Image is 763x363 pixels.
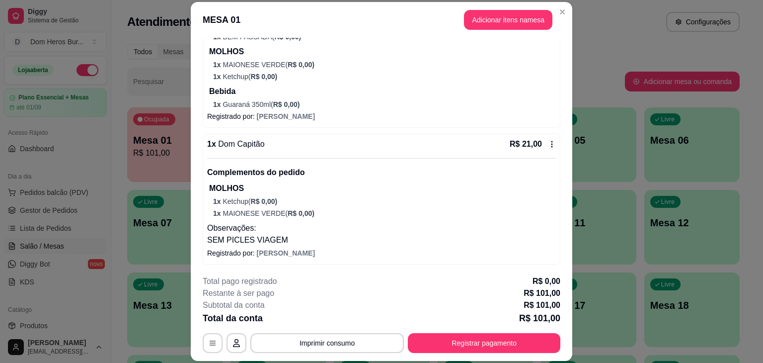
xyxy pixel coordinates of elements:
[288,209,314,217] span: R$ 0,00 )
[209,182,556,194] p: MOLHOS
[519,311,560,325] p: R$ 101,00
[510,138,542,150] p: R$ 21,00
[213,60,556,70] p: MAIONESE VERDE (
[273,100,300,108] span: R$ 0,00 )
[203,299,265,311] p: Subtotal da conta
[274,33,301,41] span: R$ 0,00 )
[203,311,263,325] p: Total da conta
[213,209,223,217] span: 1 x
[207,222,556,234] p: Observações:
[213,196,556,206] p: Ketchup (
[207,234,556,246] p: SEM PICLES VIAGEM
[207,111,556,121] p: Registrado por:
[533,275,560,287] p: R$ 0,00
[207,138,265,150] p: 1 x
[464,10,552,30] button: Adicionar itens namesa
[257,249,315,257] span: [PERSON_NAME]
[257,112,315,120] span: [PERSON_NAME]
[251,197,278,205] span: R$ 0,00 )
[524,299,560,311] p: R$ 101,00
[288,61,314,69] span: R$ 0,00 )
[213,72,556,82] p: Ketchup (
[191,2,572,38] header: MESA 01
[207,167,556,179] p: Complementos do pedido
[554,4,570,20] button: Close
[203,287,274,299] p: Restante à ser pago
[213,197,223,205] span: 1 x
[209,46,556,58] p: MOLHOS
[524,287,560,299] p: R$ 101,00
[213,208,556,218] p: MAIONESE VERDE (
[216,140,265,148] span: Dom Capitão
[207,248,556,258] p: Registrado por:
[408,333,560,353] button: Registrar pagamento
[213,100,223,108] span: 1 x
[213,61,223,69] span: 1 x
[213,73,223,81] span: 1 x
[251,73,278,81] span: R$ 0,00 )
[213,33,223,41] span: 1 x
[203,275,277,287] p: Total pago registrado
[250,333,404,353] button: Imprimir consumo
[213,99,556,109] p: Guaraná 350ml (
[209,86,556,97] p: Bebida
